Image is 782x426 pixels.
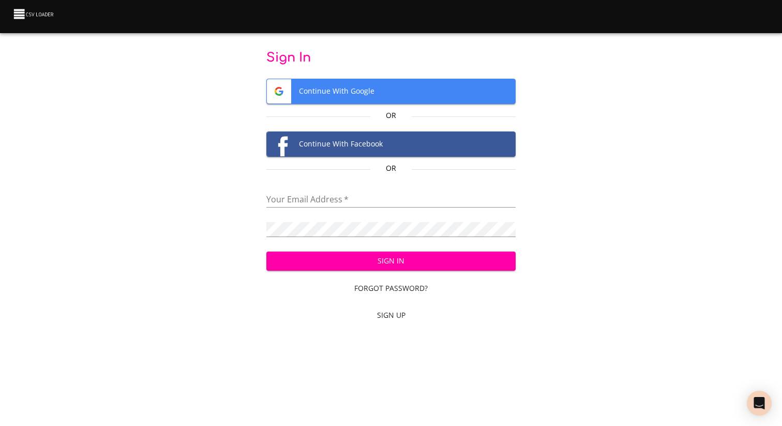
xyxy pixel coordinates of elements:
span: Continue With Facebook [267,132,516,156]
img: CSV Loader [12,7,56,21]
p: Or [370,163,412,173]
span: Continue With Google [267,79,516,104]
span: Sign In [275,255,508,268]
span: Sign Up [270,309,512,322]
img: Google logo [267,79,291,104]
p: Or [370,110,412,121]
img: Facebook logo [267,132,291,156]
div: Open Intercom Messenger [747,391,772,416]
button: Google logoContinue With Google [266,79,516,104]
a: Sign Up [266,306,516,325]
button: Facebook logoContinue With Facebook [266,131,516,157]
button: Sign In [266,252,516,271]
span: Forgot Password? [270,282,512,295]
p: Sign In [266,50,516,66]
a: Forgot Password? [266,279,516,298]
